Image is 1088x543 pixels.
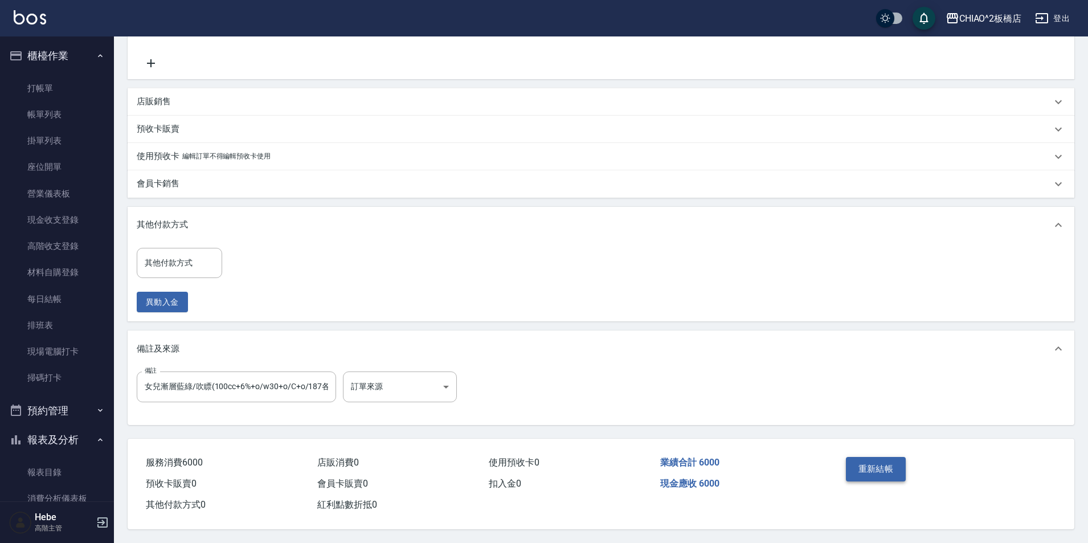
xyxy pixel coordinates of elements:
[317,478,368,489] span: 會員卡販賣 0
[5,485,109,512] a: 消費分析儀表板
[489,478,521,489] span: 扣入金 0
[137,219,188,231] p: 其他付款方式
[5,259,109,285] a: 材料自購登錄
[146,457,203,468] span: 服務消費 6000
[660,457,719,468] span: 業績合計 6000
[5,459,109,485] a: 報表目錄
[128,143,1074,170] div: 使用預收卡編輯訂單不得編輯預收卡使用
[959,11,1022,26] div: CHIAO^2板橋店
[35,523,93,533] p: 高階主管
[35,512,93,523] h5: Hebe
[128,170,1074,198] div: 會員卡銷售
[5,207,109,233] a: 現金收支登錄
[137,150,179,162] p: 使用預收卡
[5,286,109,312] a: 每日結帳
[5,154,109,180] a: 座位開單
[146,499,206,510] span: 其他付款方式 0
[5,128,109,154] a: 掛單列表
[5,338,109,365] a: 現場電腦打卡
[5,365,109,391] a: 掃碼打卡
[137,292,188,313] button: 異動入金
[5,233,109,259] a: 高階收支登錄
[660,478,719,489] span: 現金應收 6000
[5,41,109,71] button: 櫃檯作業
[5,101,109,128] a: 帳單列表
[489,457,539,468] span: 使用預收卡 0
[137,96,171,108] p: 店販銷售
[137,343,179,355] p: 備註及來源
[5,425,109,455] button: 報表及分析
[137,178,179,190] p: 會員卡銷售
[913,7,935,30] button: save
[128,207,1074,243] div: 其他付款方式
[5,75,109,101] a: 打帳單
[128,116,1074,143] div: 預收卡販賣
[5,396,109,426] button: 預約管理
[5,181,109,207] a: 營業儀表板
[317,457,359,468] span: 店販消費 0
[846,457,906,481] button: 重新結帳
[317,499,377,510] span: 紅利點數折抵 0
[941,7,1026,30] button: CHIAO^2板橋店
[145,366,157,375] label: 備註
[1030,8,1074,29] button: 登出
[9,511,32,534] img: Person
[137,123,179,135] p: 預收卡販賣
[182,150,271,162] p: 編輯訂單不得編輯預收卡使用
[146,478,197,489] span: 預收卡販賣 0
[5,312,109,338] a: 排班表
[128,88,1074,116] div: 店販銷售
[128,330,1074,367] div: 備註及來源
[14,10,46,25] img: Logo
